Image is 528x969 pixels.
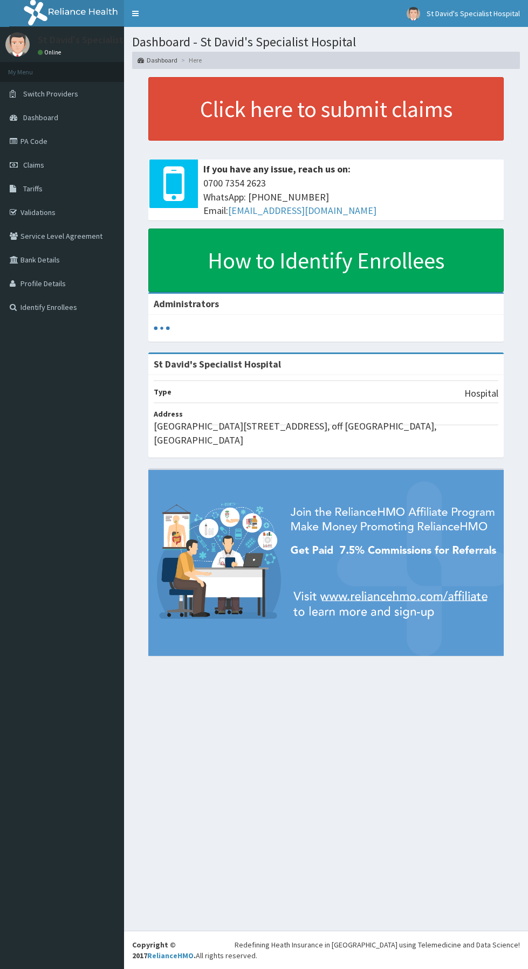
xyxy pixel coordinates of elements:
span: Switch Providers [23,89,78,99]
svg: audio-loading [154,320,170,336]
span: Tariffs [23,184,43,193]
strong: St David's Specialist Hospital [154,358,281,370]
a: Online [38,49,64,56]
b: Address [154,409,183,419]
p: Hospital [464,386,498,400]
b: If you have any issue, reach us on: [203,163,351,175]
footer: All rights reserved. [124,931,528,969]
a: [EMAIL_ADDRESS][DOMAIN_NAME] [228,204,376,217]
img: User Image [407,7,420,20]
span: Claims [23,160,44,170]
a: Click here to submit claims [148,77,504,141]
img: provider-team-banner.png [148,470,504,656]
h1: Dashboard - St David's Specialist Hospital [132,35,520,49]
a: Dashboard [138,56,177,65]
span: St David's Specialist Hospital [427,9,520,18]
div: Redefining Heath Insurance in [GEOGRAPHIC_DATA] using Telemedicine and Data Science! [235,939,520,950]
strong: Copyright © 2017 . [132,940,196,960]
a: How to Identify Enrollees [148,229,504,292]
span: Dashboard [23,113,58,122]
a: RelianceHMO [147,951,194,960]
img: User Image [5,32,30,57]
b: Type [154,387,172,397]
span: 0700 7354 2623 WhatsApp: [PHONE_NUMBER] Email: [203,176,498,218]
p: St David's Specialist Hospital [38,35,161,45]
li: Here [179,56,202,65]
b: Administrators [154,297,219,310]
p: [GEOGRAPHIC_DATA][STREET_ADDRESS], off [GEOGRAPHIC_DATA], [GEOGRAPHIC_DATA] [154,419,498,447]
